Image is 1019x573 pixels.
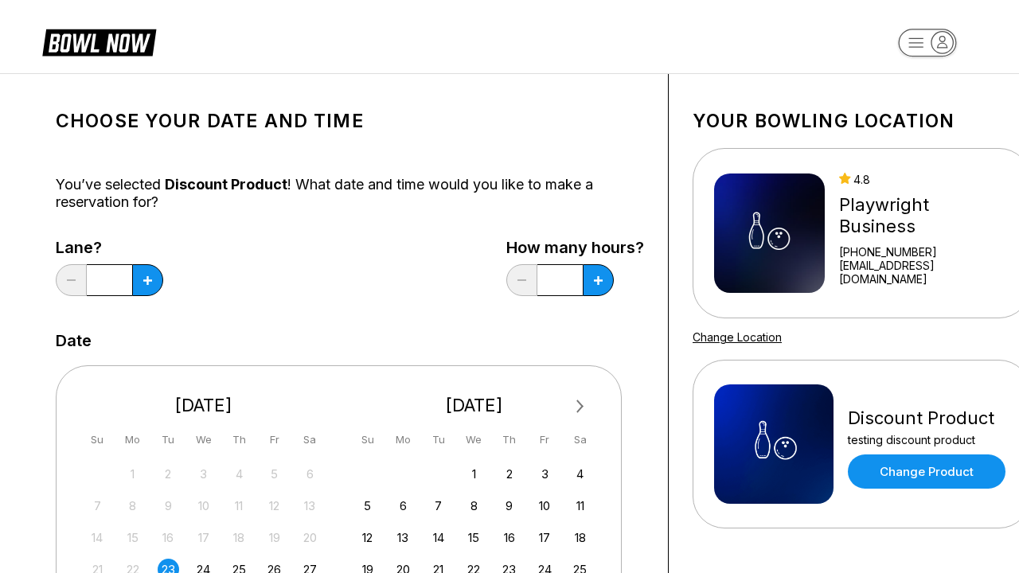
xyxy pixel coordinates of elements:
div: We [463,429,485,450]
div: Not available Thursday, September 4th, 2025 [228,463,250,485]
span: Discount Product [165,176,287,193]
div: Choose Saturday, October 18th, 2025 [569,527,591,548]
div: We [193,429,214,450]
div: Playwright Business [839,194,1009,237]
div: 4.8 [839,173,1009,186]
img: Discount Product [714,384,834,504]
div: Not available Monday, September 15th, 2025 [122,527,143,548]
div: testing discount product [848,433,1005,446]
div: Fr [534,429,556,450]
div: [DATE] [80,395,327,416]
div: Not available Saturday, September 13th, 2025 [299,495,321,516]
div: Not available Friday, September 19th, 2025 [264,527,285,548]
div: [DATE] [351,395,598,416]
div: You’ve selected ! What date and time would you like to make a reservation for? [56,176,644,211]
div: Discount Product [848,407,1005,429]
div: Not available Tuesday, September 16th, 2025 [158,527,179,548]
div: Not available Saturday, September 6th, 2025 [299,463,321,485]
div: Mo [122,429,143,450]
div: Not available Friday, September 12th, 2025 [264,495,285,516]
div: Choose Saturday, October 11th, 2025 [569,495,591,516]
label: Date [56,332,92,349]
div: Choose Sunday, October 5th, 2025 [357,495,378,516]
div: Not available Sunday, September 14th, 2025 [87,527,108,548]
div: Not available Wednesday, September 3rd, 2025 [193,463,214,485]
div: Choose Wednesday, October 8th, 2025 [463,495,485,516]
div: Tu [428,429,449,450]
div: Choose Wednesday, October 15th, 2025 [463,527,485,548]
div: Th [498,429,520,450]
div: Not available Tuesday, September 2nd, 2025 [158,463,179,485]
div: Not available Wednesday, September 17th, 2025 [193,527,214,548]
label: How many hours? [506,239,644,256]
div: Th [228,429,250,450]
div: Sa [569,429,591,450]
div: Not available Sunday, September 7th, 2025 [87,495,108,516]
div: Choose Thursday, October 2nd, 2025 [498,463,520,485]
div: Not available Saturday, September 20th, 2025 [299,527,321,548]
div: Su [87,429,108,450]
img: Playwright Business [714,173,825,293]
div: Choose Thursday, October 16th, 2025 [498,527,520,548]
div: Su [357,429,378,450]
h1: Choose your Date and time [56,110,644,132]
div: Choose Thursday, October 9th, 2025 [498,495,520,516]
div: Choose Friday, October 17th, 2025 [534,527,556,548]
div: Not available Wednesday, September 10th, 2025 [193,495,214,516]
div: Tu [158,429,179,450]
div: Choose Sunday, October 12th, 2025 [357,527,378,548]
button: Next Month [568,394,593,419]
a: Change Product [848,454,1005,489]
div: Choose Saturday, October 4th, 2025 [569,463,591,485]
a: Change Location [693,330,782,344]
div: Choose Tuesday, October 7th, 2025 [428,495,449,516]
div: Choose Wednesday, October 1st, 2025 [463,463,485,485]
div: Choose Monday, October 6th, 2025 [392,495,414,516]
div: Not available Friday, September 5th, 2025 [264,463,285,485]
div: Not available Thursday, September 18th, 2025 [228,527,250,548]
a: [EMAIL_ADDRESS][DOMAIN_NAME] [839,259,1009,286]
div: Choose Friday, October 3rd, 2025 [534,463,556,485]
div: Not available Monday, September 1st, 2025 [122,463,143,485]
div: Not available Monday, September 8th, 2025 [122,495,143,516]
label: Lane? [56,239,163,256]
div: Sa [299,429,321,450]
div: Choose Friday, October 10th, 2025 [534,495,556,516]
div: Fr [264,429,285,450]
div: Not available Tuesday, September 9th, 2025 [158,495,179,516]
div: Not available Thursday, September 11th, 2025 [228,495,250,516]
div: [PHONE_NUMBER] [839,245,1009,259]
div: Choose Tuesday, October 14th, 2025 [428,527,449,548]
div: Choose Monday, October 13th, 2025 [392,527,414,548]
div: Mo [392,429,414,450]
